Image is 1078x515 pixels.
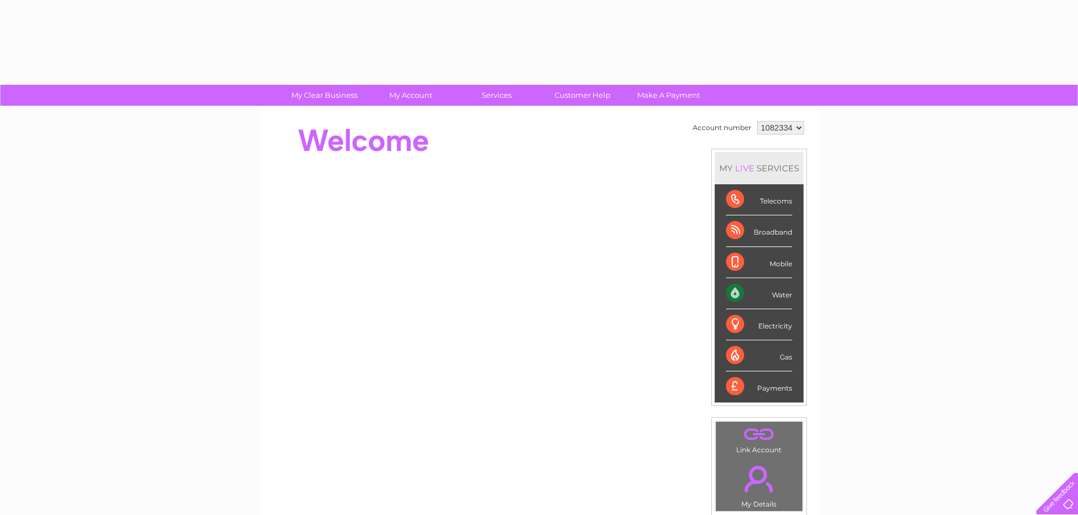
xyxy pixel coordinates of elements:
[719,459,800,499] a: .
[726,278,792,309] div: Water
[715,152,804,184] div: MY SERVICES
[715,456,803,512] td: My Details
[450,85,543,106] a: Services
[726,309,792,340] div: Electricity
[719,425,800,444] a: .
[733,163,757,174] div: LIVE
[726,184,792,215] div: Telecoms
[536,85,629,106] a: Customer Help
[690,118,754,137] td: Account number
[726,371,792,402] div: Payments
[278,85,371,106] a: My Clear Business
[726,340,792,371] div: Gas
[622,85,715,106] a: Make A Payment
[715,421,803,457] td: Link Account
[726,215,792,246] div: Broadband
[726,247,792,278] div: Mobile
[364,85,457,106] a: My Account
